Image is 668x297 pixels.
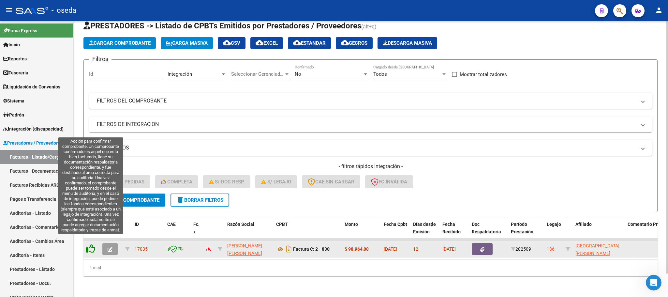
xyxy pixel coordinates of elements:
span: Conf. no pedidas [95,179,144,185]
button: Cargar Comprobante [83,37,156,49]
span: Carga Masiva [166,40,208,46]
span: Prestadores / Proveedores [3,139,63,147]
datatable-header-cell: Período Prestación [508,217,544,246]
span: CSV [223,40,240,46]
span: Completa [161,179,192,185]
span: [DATE] [384,246,397,252]
span: Días desde Emisión [413,222,436,234]
h3: Filtros [89,55,111,64]
button: CSV [218,37,245,49]
mat-expansion-panel-header: FILTROS DE INTEGRACION [89,117,652,132]
span: ID [135,222,139,227]
span: CPBT [276,222,288,227]
button: Conf. no pedidas [89,175,150,188]
span: Mostrar totalizadores [460,70,507,78]
span: CAE SIN CARGAR [308,179,354,185]
span: Período Prestación [511,222,533,234]
mat-expansion-panel-header: FILTROS DEL COMPROBANTE [89,93,652,109]
datatable-header-cell: CPBT [274,217,342,246]
iframe: Intercom live chat [646,275,661,290]
span: Monto [345,222,358,227]
span: Legajo [547,222,561,227]
button: Estandar [288,37,331,49]
span: Fecha Cpbt [384,222,407,227]
div: 1 total [83,260,658,276]
datatable-header-cell: Monto [342,217,381,246]
datatable-header-cell: Razón Social [225,217,274,246]
datatable-header-cell: Fc. x [191,217,204,246]
button: Buscar Comprobante [89,194,165,207]
span: [DATE] [442,246,456,252]
span: - oseda [52,3,76,18]
button: Gecros [336,37,373,49]
datatable-header-cell: Afiliado [573,217,625,246]
strong: Factura C: 2 - 830 [293,247,330,252]
span: [GEOGRAPHIC_DATA] [PERSON_NAME] 20478064161 [575,243,619,263]
button: EXCEL [250,37,283,49]
mat-icon: cloud_download [256,39,263,47]
span: [PERSON_NAME] [PERSON_NAME] [227,243,262,256]
mat-panel-title: FILTROS DEL COMPROBANTE [97,97,636,104]
mat-icon: person [655,6,663,14]
span: Gecros [341,40,367,46]
button: Borrar Filtros [171,194,229,207]
div: 186 [547,245,555,253]
span: Estandar [293,40,326,46]
mat-icon: delete [176,196,184,204]
span: Inicio [3,41,20,48]
span: Afiliado [575,222,592,227]
span: Liquidación de Convenios [3,83,60,90]
button: Carga Masiva [161,37,213,49]
app-download-masive: Descarga masiva de comprobantes (adjuntos) [378,37,437,49]
span: No [295,71,301,77]
span: Razón Social [227,222,254,227]
mat-icon: cloud_download [341,39,349,47]
span: Firma Express [3,27,37,34]
span: Padrón [3,111,24,118]
span: Reportes [3,55,27,62]
span: Fc. x [193,222,200,234]
span: Cargar Comprobante [89,40,151,46]
strong: $ 98.964,88 [345,246,369,252]
div: 27340080926 [227,242,271,256]
button: Descarga Masiva [378,37,437,49]
span: Buscar Comprobante [95,197,159,203]
span: FC Inválida [371,179,407,185]
mat-icon: menu [5,6,13,14]
span: Descarga Masiva [383,40,432,46]
datatable-header-cell: Doc Respaldatoria [469,217,508,246]
span: Sistema [3,97,24,104]
span: Tesorería [3,69,28,76]
mat-icon: cloud_download [293,39,301,47]
mat-panel-title: MAS FILTROS [97,144,636,151]
datatable-header-cell: ID [132,217,165,246]
h4: - filtros rápidos Integración - [89,163,652,170]
button: S/ legajo [255,175,297,188]
span: S/ Doc Resp. [209,179,245,185]
span: Seleccionar Gerenciador [231,71,284,77]
mat-icon: search [95,196,103,204]
span: Doc Respaldatoria [472,222,501,234]
span: Integración [168,71,192,77]
datatable-header-cell: Fecha Recibido [440,217,469,246]
button: Completa [155,175,198,188]
mat-panel-title: FILTROS DE INTEGRACION [97,121,636,128]
span: 12 [413,246,418,252]
mat-expansion-panel-header: MAS FILTROS [89,140,652,156]
button: S/ Doc Resp. [203,175,251,188]
span: 202509 [511,246,531,252]
span: 17035 [135,246,148,252]
button: FC Inválida [365,175,413,188]
span: EXCEL [256,40,278,46]
button: CAE SIN CARGAR [302,175,360,188]
datatable-header-cell: CAE [165,217,191,246]
datatable-header-cell: Fecha Cpbt [381,217,410,246]
span: Borrar Filtros [176,197,223,203]
span: CAE [167,222,176,227]
span: (alt+q) [361,23,377,30]
datatable-header-cell: Legajo [544,217,563,246]
span: Todos [373,71,387,77]
span: Fecha Recibido [442,222,461,234]
mat-icon: cloud_download [223,39,231,47]
span: S/ legajo [261,179,291,185]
